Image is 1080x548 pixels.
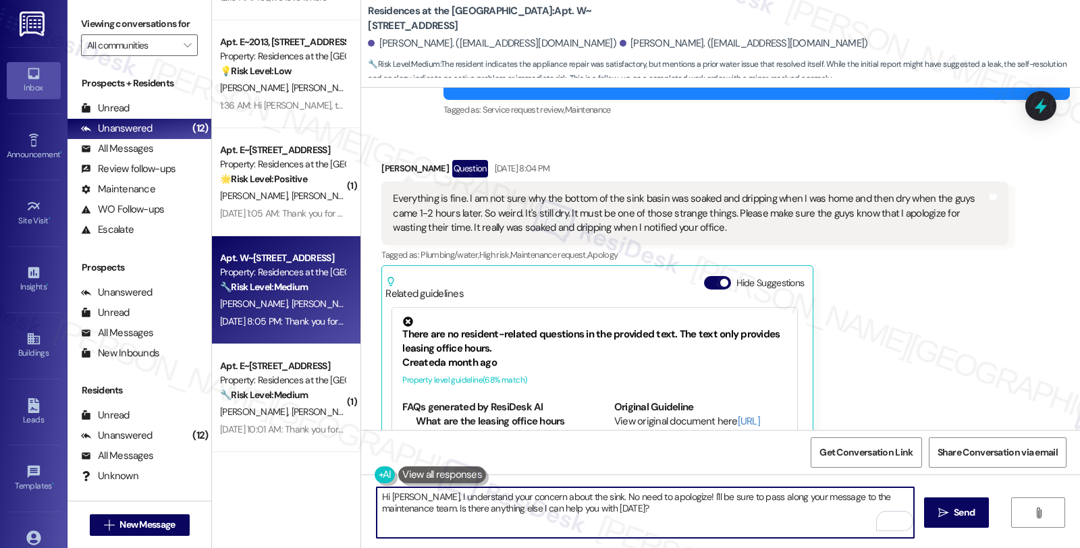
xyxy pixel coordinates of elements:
[81,408,130,422] div: Unread
[443,100,1070,119] div: Tagged as:
[614,400,694,414] b: Original Guideline
[220,173,307,185] strong: 🌟 Risk Level: Positive
[938,508,948,518] i: 
[81,429,153,443] div: Unanswered
[184,40,191,51] i: 
[220,315,1039,327] div: [DATE] 8:05 PM: Thank you for your message. Our offices are currently closed, but we will contact...
[20,11,47,36] img: ResiDesk Logo
[220,143,345,157] div: Apt. E~[STREET_ADDRESS]
[491,161,550,175] div: [DATE] 8:04 PM
[377,487,914,538] textarea: To enrich screen reader interactions, please activate Accessibility in Grammarly extension settings
[368,4,638,33] b: Residences at the [GEOGRAPHIC_DATA]: Apt. W~[STREET_ADDRESS]
[483,104,565,115] span: Service request review ,
[220,389,308,401] strong: 🔧 Risk Level: Medium
[220,373,345,387] div: Property: Residences at the [GEOGRAPHIC_DATA]
[811,437,921,468] button: Get Conversation Link
[402,400,543,414] b: FAQs generated by ResiDesk AI
[587,249,618,261] span: Apology
[81,202,164,217] div: WO Follow-ups
[81,469,138,483] div: Unknown
[220,298,292,310] span: [PERSON_NAME]
[7,62,61,99] a: Inbox
[220,207,1037,219] div: [DATE] 1:05 AM: Thank you for your message. Our offices are currently closed, but we will contact...
[220,265,345,279] div: Property: Residences at the [GEOGRAPHIC_DATA]
[381,160,1008,182] div: [PERSON_NAME]
[416,414,576,443] li: What are the leasing office hours on weekdays?
[81,142,153,156] div: All Messages
[81,101,130,115] div: Unread
[87,34,176,56] input: All communities
[402,317,787,356] div: There are no resident-related questions in the provided text. The text only provides leasing offi...
[292,190,359,202] span: [PERSON_NAME]
[189,425,211,446] div: (12)
[7,394,61,431] a: Leads
[368,36,616,51] div: [PERSON_NAME]. ([EMAIL_ADDRESS][DOMAIN_NAME])
[402,356,787,370] div: Created a month ago
[614,414,788,443] div: View original document here
[119,518,175,532] span: New Message
[938,445,1058,460] span: Share Conversation via email
[67,76,211,90] div: Prospects + Residents
[220,35,345,49] div: Apt. E~2013, [STREET_ADDRESS]
[220,49,345,63] div: Property: Residences at the [GEOGRAPHIC_DATA]
[510,249,587,261] span: Maintenance request ,
[1033,508,1044,518] i: 
[381,245,1008,265] div: Tagged as:
[81,449,153,463] div: All Messages
[81,182,155,196] div: Maintenance
[220,190,292,202] span: [PERSON_NAME]
[368,59,439,70] strong: 🔧 Risk Level: Medium
[90,514,190,536] button: New Message
[565,104,611,115] span: Maintenance
[292,406,359,418] span: [PERSON_NAME]
[81,285,153,300] div: Unanswered
[220,406,292,418] span: [PERSON_NAME]
[736,276,805,290] label: Hide Suggestions
[402,373,787,387] div: Property level guideline ( 68 % match)
[452,160,488,177] div: Question
[7,327,61,364] a: Buildings
[479,249,511,261] span: High risk ,
[819,445,913,460] span: Get Conversation Link
[60,148,62,157] span: •
[49,214,51,223] span: •
[81,306,130,320] div: Unread
[924,497,990,528] button: Send
[67,383,211,398] div: Residents
[220,82,292,94] span: [PERSON_NAME]
[393,192,986,235] div: Everything is fine. I am not sure why the bottom of the sink basin was soaked and dripping when I...
[220,251,345,265] div: Apt. W~[STREET_ADDRESS]
[81,121,153,136] div: Unanswered
[47,280,49,290] span: •
[620,36,868,51] div: [PERSON_NAME]. ([EMAIL_ADDRESS][DOMAIN_NAME])
[954,505,975,520] span: Send
[385,276,464,301] div: Related guidelines
[7,460,61,497] a: Templates •
[220,65,292,77] strong: 💡 Risk Level: Low
[421,249,479,261] span: Plumbing/water ,
[189,118,211,139] div: (12)
[220,423,1040,435] div: [DATE] 10:01 AM: Thank you for your message. Our offices are currently closed, but we will contac...
[81,346,159,360] div: New Inbounds
[7,261,61,298] a: Insights •
[614,414,760,442] a: [URL][DOMAIN_NAME]…
[81,13,198,34] label: Viewing conversations for
[52,479,54,489] span: •
[929,437,1066,468] button: Share Conversation via email
[220,359,345,373] div: Apt. E~[STREET_ADDRESS]
[292,298,359,310] span: [PERSON_NAME]
[67,261,211,275] div: Prospects
[81,162,175,176] div: Review follow-ups
[7,195,61,231] a: Site Visit •
[292,82,359,94] span: [PERSON_NAME]
[81,223,134,237] div: Escalate
[81,326,153,340] div: All Messages
[220,281,308,293] strong: 🔧 Risk Level: Medium
[368,57,1080,86] span: : The resident indicates the appliance repair was satisfactory, but mentions a prior water issue ...
[104,520,114,530] i: 
[220,157,345,171] div: Property: Residences at the [GEOGRAPHIC_DATA]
